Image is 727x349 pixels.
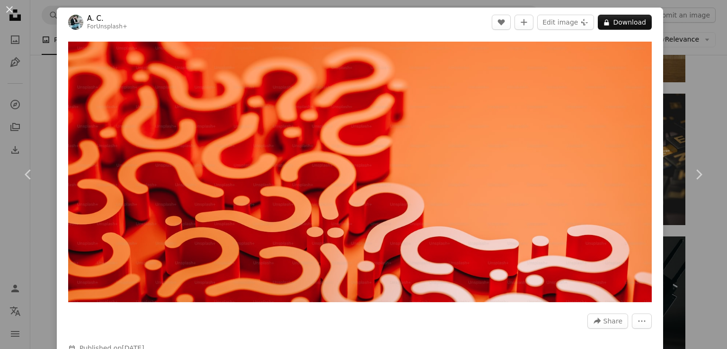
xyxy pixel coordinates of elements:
button: Download [598,15,652,30]
button: Edit image [537,15,594,30]
a: Next [670,129,727,220]
a: A. C. [87,14,127,23]
button: Add to Collection [514,15,533,30]
button: More Actions [632,314,652,329]
button: Share this image [587,314,628,329]
button: Like [492,15,511,30]
span: Share [603,314,622,328]
a: Unsplash+ [96,23,127,30]
div: For [87,23,127,31]
img: a group of red and white letters sitting on top of each other [68,42,652,302]
button: Zoom in on this image [68,42,652,302]
img: Go to A. C.'s profile [68,15,83,30]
